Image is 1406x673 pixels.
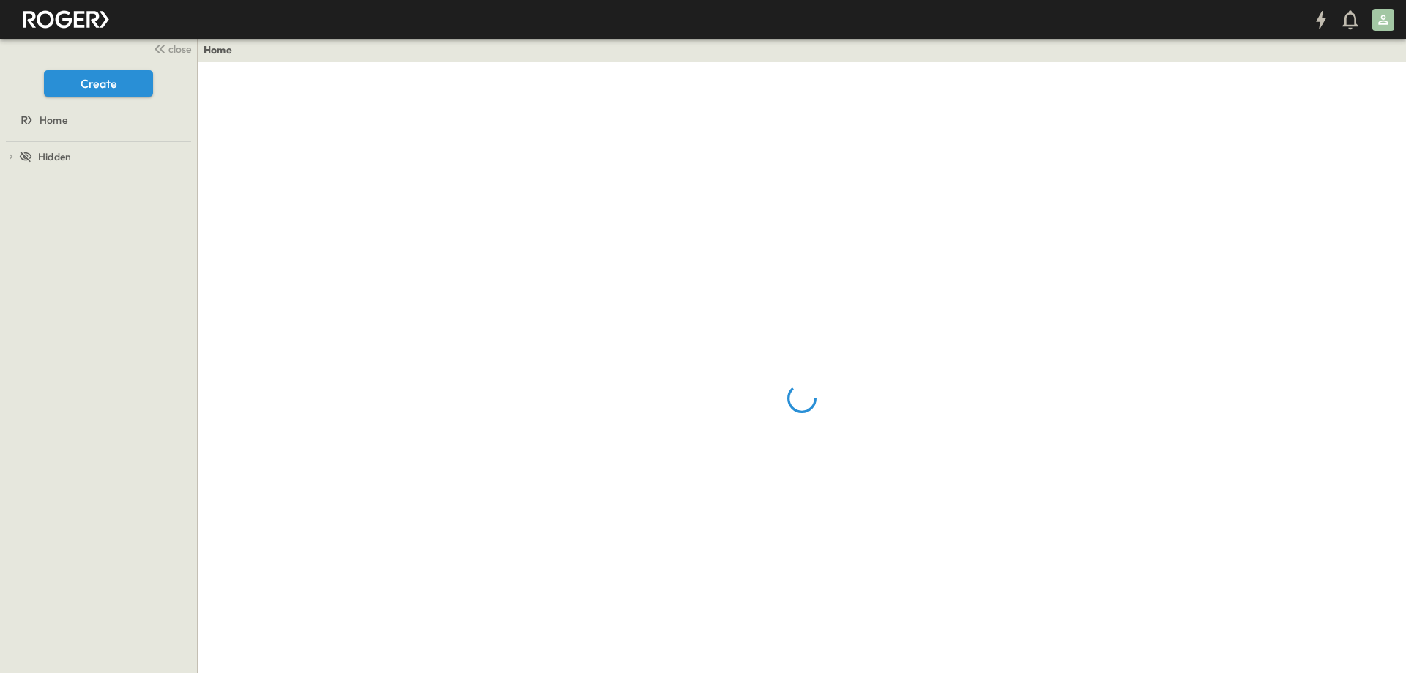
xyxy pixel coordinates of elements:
[38,149,71,164] span: Hidden
[147,38,194,59] button: close
[44,70,153,97] button: Create
[40,113,67,127] span: Home
[3,110,191,130] a: Home
[204,42,241,57] nav: breadcrumbs
[204,42,232,57] a: Home
[168,42,191,56] span: close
